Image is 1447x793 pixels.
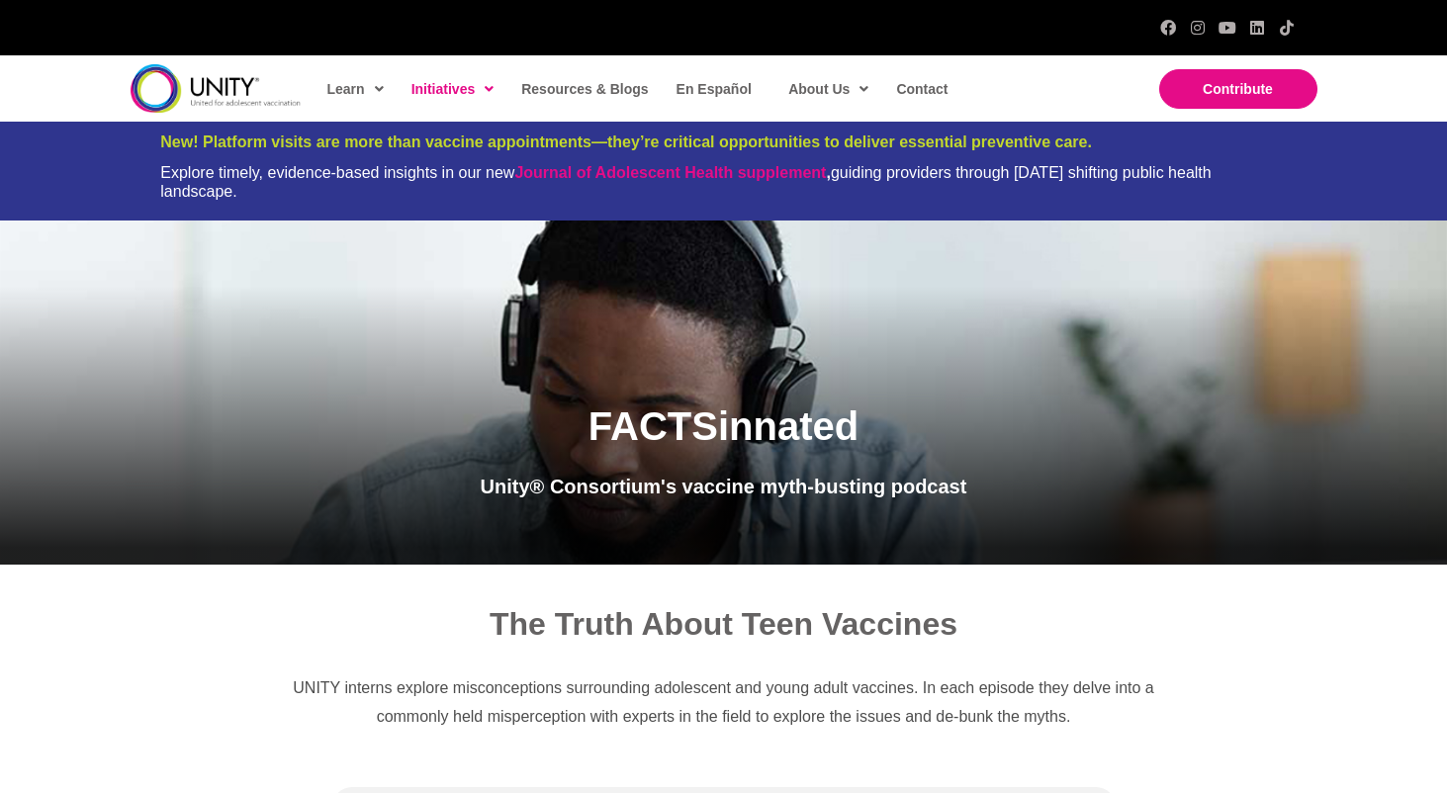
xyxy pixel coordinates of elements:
a: Contribute [1159,69,1317,109]
img: unity-logo-dark [131,64,301,113]
div: Explore timely, evidence-based insights in our new guiding providers through [DATE] shifting publ... [160,163,1286,201]
span: Resources & Blogs [521,81,648,97]
span: FACTSinnated [588,404,859,448]
p: Unity® Consortium's vaccine myth-busting podcast [316,469,1132,505]
span: Learn [327,74,384,104]
span: Contribute [1203,81,1273,97]
p: UNITY interns explore misconceptions surrounding adolescent and young adult vaccines. In each epi... [288,673,1160,732]
a: Contact [886,66,955,112]
span: New! Platform visits are more than vaccine appointments—they’re critical opportunities to deliver... [160,133,1092,150]
span: Initiatives [411,74,495,104]
a: LinkedIn [1249,20,1265,36]
span: En Español [677,81,752,97]
a: Journal of Adolescent Health supplement [514,164,826,181]
a: En Español [667,66,760,112]
a: Facebook [1160,20,1176,36]
span: The Truth About Teen Vaccines [490,606,957,642]
span: Contact [896,81,948,97]
a: YouTube [1220,20,1235,36]
a: About Us [778,66,876,112]
strong: , [514,164,830,181]
a: TikTok [1279,20,1295,36]
a: Resources & Blogs [511,66,656,112]
a: Instagram [1190,20,1206,36]
span: About Us [788,74,868,104]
